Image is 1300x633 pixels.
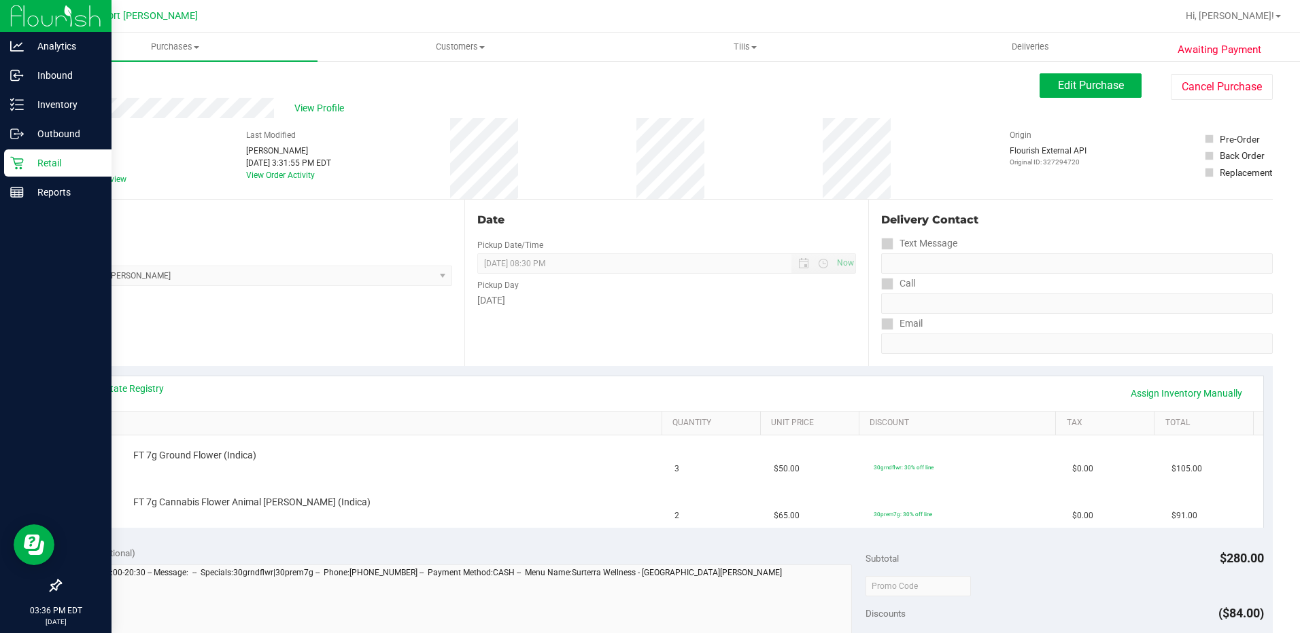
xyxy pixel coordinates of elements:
[1058,79,1124,92] span: Edit Purchase
[881,253,1273,274] input: Format: (999) 999-9999
[1220,166,1272,179] div: Replacement
[477,279,519,291] label: Pickup Day
[672,418,755,429] a: Quantity
[1220,149,1265,162] div: Back Order
[993,41,1067,53] span: Deliveries
[1010,129,1031,141] label: Origin
[10,69,24,82] inline-svg: Inbound
[1171,509,1197,522] span: $91.00
[246,145,331,157] div: [PERSON_NAME]
[80,418,656,429] a: SKU
[603,33,888,61] a: Tills
[866,601,906,626] span: Discounts
[24,38,105,54] p: Analytics
[10,185,24,199] inline-svg: Reports
[866,553,899,564] span: Subtotal
[771,418,853,429] a: Unit Price
[1010,145,1087,167] div: Flourish External API
[10,98,24,111] inline-svg: Inventory
[33,33,318,61] a: Purchases
[477,212,857,228] div: Date
[1010,157,1087,167] p: Original ID: 327294720
[24,155,105,171] p: Retail
[1122,382,1251,405] a: Assign Inventory Manually
[1171,463,1202,475] span: $105.00
[24,126,105,142] p: Outbound
[24,96,105,113] p: Inventory
[477,239,543,251] label: Pickup Date/Time
[24,184,105,200] p: Reports
[874,464,934,471] span: 30grndflwr: 30% off line
[246,170,315,180] a: View Order Activity
[881,293,1273,314] input: Format: (999) 999-9999
[82,382,164,395] a: View State Registry
[1040,73,1142,98] button: Edit Purchase
[60,212,452,228] div: Location
[318,41,602,53] span: Customers
[1165,418,1248,429] a: Total
[294,101,349,115] span: View Profile
[246,157,331,169] div: [DATE] 3:31:55 PM EDT
[477,293,857,308] div: [DATE]
[604,41,887,53] span: Tills
[133,496,371,509] span: FT 7g Cannabis Flower Animal [PERSON_NAME] (Indica)
[246,129,296,141] label: Last Modified
[1220,551,1264,565] span: $280.00
[1178,42,1261,58] span: Awaiting Payment
[10,39,24,53] inline-svg: Analytics
[1171,74,1273,100] button: Cancel Purchase
[10,156,24,170] inline-svg: Retail
[674,463,679,475] span: 3
[6,617,105,627] p: [DATE]
[881,212,1273,228] div: Delivery Contact
[870,418,1050,429] a: Discount
[888,33,1173,61] a: Deliveries
[881,274,915,293] label: Call
[674,509,679,522] span: 2
[774,509,800,522] span: $65.00
[1220,132,1260,146] div: Pre-Order
[14,524,54,565] iframe: Resource center
[1072,509,1093,522] span: $0.00
[33,41,318,53] span: Purchases
[133,449,256,462] span: FT 7g Ground Flower (Indica)
[1067,418,1149,429] a: Tax
[1072,463,1093,475] span: $0.00
[6,604,105,617] p: 03:36 PM EDT
[866,576,971,596] input: Promo Code
[1218,606,1264,620] span: ($84.00)
[881,234,957,253] label: Text Message
[80,10,198,22] span: New Port [PERSON_NAME]
[874,511,932,518] span: 30prem7g: 30% off line
[1186,10,1274,21] span: Hi, [PERSON_NAME]!
[10,127,24,141] inline-svg: Outbound
[318,33,602,61] a: Customers
[24,67,105,84] p: Inbound
[774,463,800,475] span: $50.00
[881,314,923,333] label: Email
